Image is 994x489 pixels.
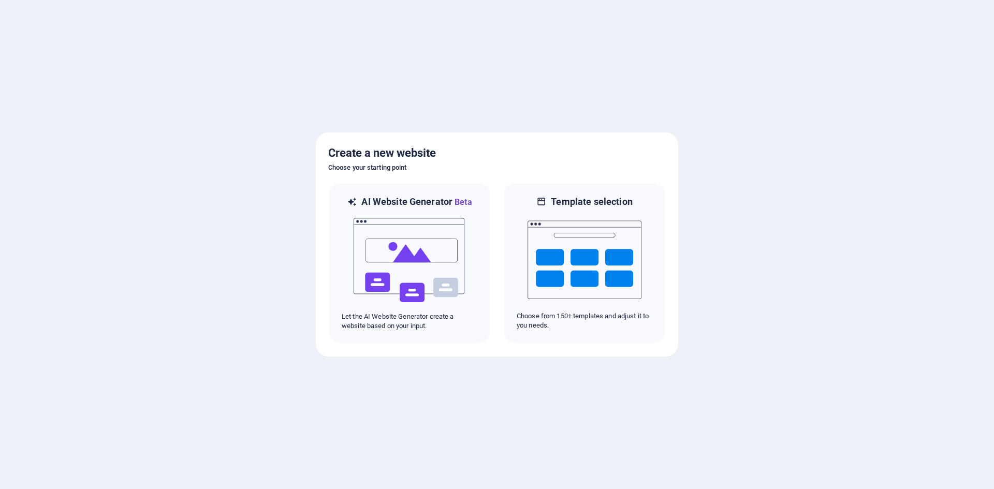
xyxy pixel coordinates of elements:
[328,145,666,161] h5: Create a new website
[342,312,477,331] p: Let the AI Website Generator create a website based on your input.
[452,197,472,207] span: Beta
[353,209,466,312] img: ai
[551,196,632,208] h6: Template selection
[328,161,666,174] h6: Choose your starting point
[503,182,666,344] div: Template selectionChoose from 150+ templates and adjust it to you needs.
[328,182,491,344] div: AI Website GeneratorBetaaiLet the AI Website Generator create a website based on your input.
[517,312,652,330] p: Choose from 150+ templates and adjust it to you needs.
[361,196,472,209] h6: AI Website Generator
